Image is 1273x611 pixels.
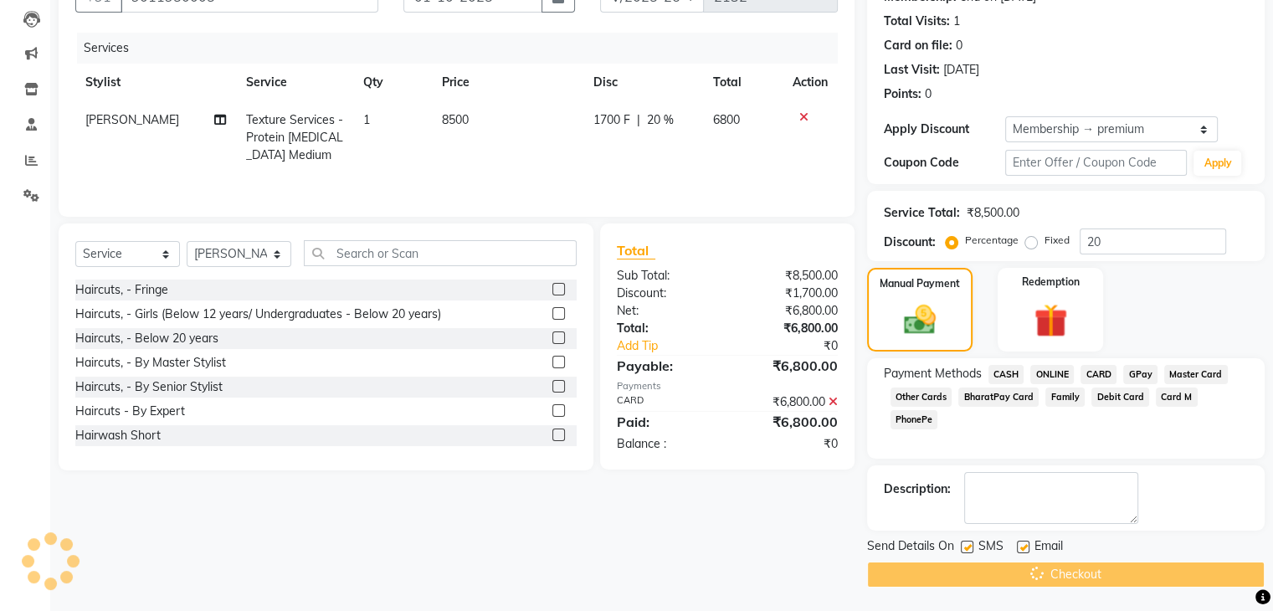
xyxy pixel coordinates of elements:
th: Service [236,64,353,101]
span: Payment Methods [884,365,982,383]
span: 8500 [441,112,468,127]
img: _gift.svg [1024,300,1078,341]
div: Haircuts, - By Master Stylist [75,354,226,372]
span: Card M [1156,388,1198,407]
div: Paid: [604,412,727,432]
label: Redemption [1022,275,1080,290]
div: Points: [884,85,921,103]
div: ₹6,800.00 [727,412,850,432]
div: Coupon Code [884,154,1005,172]
div: Haircuts, - Girls (Below 12 years/ Undergraduates - Below 20 years) [75,305,441,323]
div: Haircuts, - Below 20 years [75,330,218,347]
th: Total [703,64,783,101]
div: Card on file: [884,37,952,54]
div: Apply Discount [884,121,1005,138]
th: Qty [353,64,431,101]
span: Total [617,242,655,259]
div: Services [77,33,850,64]
div: ₹6,800.00 [727,356,850,376]
label: Manual Payment [880,276,960,291]
div: ₹6,800.00 [727,302,850,320]
div: 0 [956,37,962,54]
img: _cash.svg [894,301,946,338]
div: Last Visit: [884,61,940,79]
div: Balance : [604,435,727,453]
div: ₹0 [727,435,850,453]
th: Action [783,64,838,101]
span: Email [1034,537,1063,558]
div: Service Total: [884,204,960,222]
span: GPay [1123,365,1158,384]
span: | [637,111,640,129]
div: Description: [884,480,951,498]
span: PhonePe [891,410,938,429]
div: Discount: [884,234,936,251]
div: Payments [617,379,838,393]
div: ₹6,800.00 [727,320,850,337]
span: Family [1045,388,1085,407]
label: Fixed [1045,233,1070,248]
input: Search or Scan [304,240,577,266]
span: Other Cards [891,388,952,407]
span: 20 % [647,111,674,129]
span: Master Card [1164,365,1228,384]
div: Sub Total: [604,267,727,285]
div: ₹1,700.00 [727,285,850,302]
span: CASH [988,365,1024,384]
div: Haircuts, - By Senior Stylist [75,378,223,396]
div: ₹0 [747,337,850,355]
span: Debit Card [1091,388,1149,407]
div: Total Visits: [884,13,950,30]
div: Haircuts - By Expert [75,403,185,420]
div: 1 [953,13,960,30]
div: Total: [604,320,727,337]
input: Enter Offer / Coupon Code [1005,150,1188,176]
th: Disc [583,64,703,101]
div: Hairwash Short [75,427,161,444]
div: Net: [604,302,727,320]
a: Add Tip [604,337,747,355]
div: ₹6,800.00 [727,393,850,411]
label: Percentage [965,233,1019,248]
div: Haircuts, - Fringe [75,281,168,299]
div: Discount: [604,285,727,302]
span: [PERSON_NAME] [85,112,179,127]
span: CARD [1081,365,1116,384]
button: Apply [1193,151,1241,176]
span: ONLINE [1030,365,1074,384]
span: SMS [978,537,1004,558]
span: Send Details On [867,537,954,558]
th: Price [431,64,583,101]
span: 6800 [713,112,740,127]
div: 0 [925,85,932,103]
div: [DATE] [943,61,979,79]
span: Texture Services - Protein [MEDICAL_DATA] Medium [246,112,343,162]
div: CARD [604,393,727,411]
div: ₹8,500.00 [727,267,850,285]
span: 1 [363,112,370,127]
div: Payable: [604,356,727,376]
th: Stylist [75,64,236,101]
span: 1700 F [593,111,630,129]
div: ₹8,500.00 [967,204,1019,222]
span: BharatPay Card [958,388,1039,407]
